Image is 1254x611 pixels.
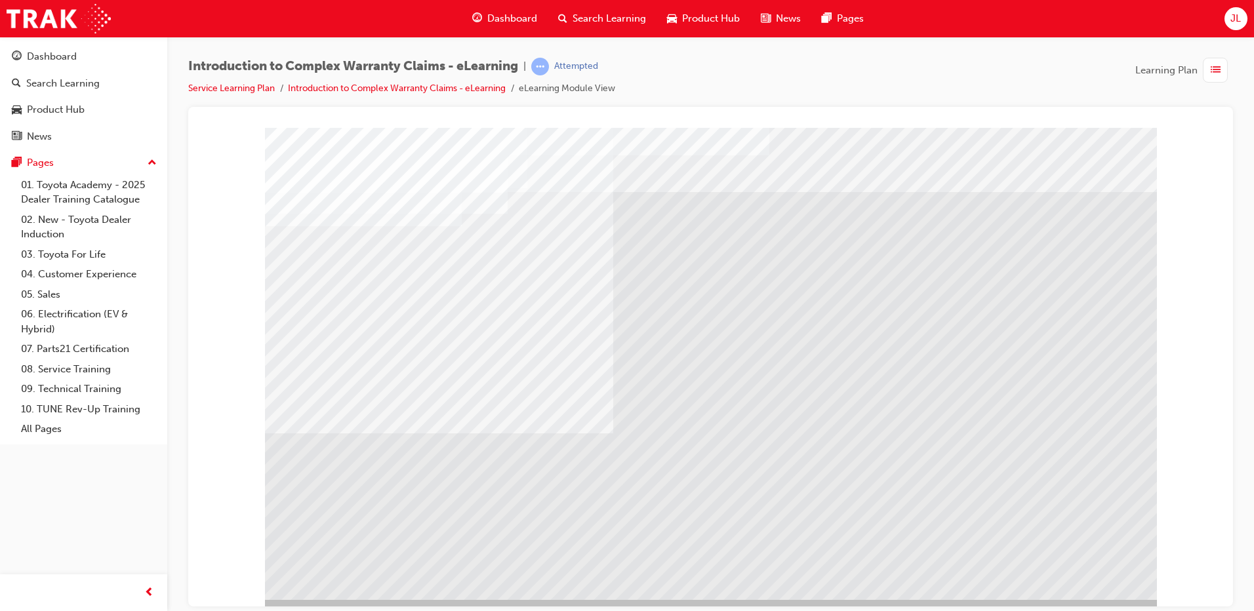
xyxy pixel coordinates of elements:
[27,49,77,64] div: Dashboard
[16,285,162,305] a: 05. Sales
[5,151,162,175] button: Pages
[5,125,162,149] a: News
[27,129,52,144] div: News
[288,83,506,94] a: Introduction to Complex Warranty Claims - eLearning
[16,210,162,245] a: 02. New - Toyota Dealer Induction
[487,11,537,26] span: Dashboard
[5,42,162,151] button: DashboardSearch LearningProduct HubNews
[16,245,162,265] a: 03. Toyota For Life
[750,5,811,32] a: news-iconNews
[26,76,100,91] div: Search Learning
[188,83,275,94] a: Service Learning Plan
[5,71,162,96] a: Search Learning
[16,399,162,420] a: 10. TUNE Rev-Up Training
[16,264,162,285] a: 04. Customer Experience
[554,60,598,73] div: Attempted
[27,155,54,170] div: Pages
[558,10,567,27] span: search-icon
[5,98,162,122] a: Product Hub
[16,379,162,399] a: 09. Technical Training
[776,11,801,26] span: News
[667,10,677,27] span: car-icon
[16,304,162,339] a: 06. Electrification (EV & Hybrid)
[523,59,526,74] span: |
[5,45,162,69] a: Dashboard
[657,5,750,32] a: car-iconProduct Hub
[148,155,157,172] span: up-icon
[16,175,162,210] a: 01. Toyota Academy - 2025 Dealer Training Catalogue
[12,131,22,143] span: news-icon
[761,10,771,27] span: news-icon
[16,359,162,380] a: 08. Service Training
[12,51,22,63] span: guage-icon
[16,339,162,359] a: 07. Parts21 Certification
[12,78,21,90] span: search-icon
[1230,11,1241,26] span: JL
[7,4,111,33] img: Trak
[12,157,22,169] span: pages-icon
[682,11,740,26] span: Product Hub
[16,419,162,439] a: All Pages
[1224,7,1247,30] button: JL
[472,10,482,27] span: guage-icon
[1135,63,1198,78] span: Learning Plan
[573,11,646,26] span: Search Learning
[531,58,549,75] span: learningRecordVerb_ATTEMPT-icon
[548,5,657,32] a: search-iconSearch Learning
[144,585,154,601] span: prev-icon
[188,59,518,74] span: Introduction to Complex Warranty Claims - eLearning
[27,102,85,117] div: Product Hub
[837,11,864,26] span: Pages
[811,5,874,32] a: pages-iconPages
[822,10,832,27] span: pages-icon
[519,81,615,96] li: eLearning Module View
[12,104,22,116] span: car-icon
[462,5,548,32] a: guage-iconDashboard
[1135,58,1233,83] button: Learning Plan
[1211,62,1221,79] span: list-icon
